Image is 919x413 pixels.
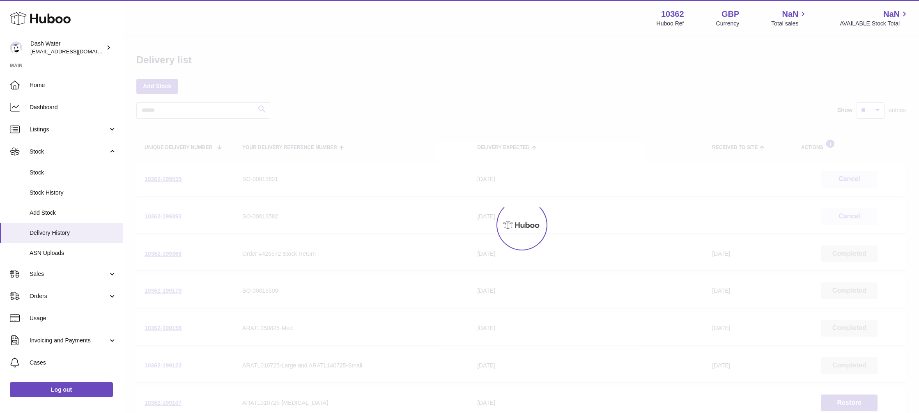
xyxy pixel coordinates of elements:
img: bea@dash-water.com [10,41,22,54]
span: Total sales [771,20,808,28]
a: NaN Total sales [771,9,808,28]
strong: GBP [721,9,739,20]
span: NaN [883,9,900,20]
span: NaN [782,9,798,20]
span: Listings [30,126,108,133]
a: NaN AVAILABLE Stock Total [840,9,909,28]
span: Stock [30,148,108,156]
span: AVAILABLE Stock Total [840,20,909,28]
span: Sales [30,270,108,278]
div: Dash Water [30,40,104,55]
span: Add Stock [30,209,117,217]
span: Invoicing and Payments [30,337,108,344]
span: Cases [30,359,117,367]
span: [EMAIL_ADDRESS][DOMAIN_NAME] [30,48,121,55]
span: ASN Uploads [30,249,117,257]
div: Huboo Ref [657,20,684,28]
span: Orders [30,292,108,300]
span: Delivery History [30,229,117,237]
span: Dashboard [30,103,117,111]
strong: 10362 [661,9,684,20]
div: Currency [716,20,740,28]
span: Stock [30,169,117,177]
span: Stock History [30,189,117,197]
a: Log out [10,382,113,397]
span: Usage [30,314,117,322]
span: Home [30,81,117,89]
